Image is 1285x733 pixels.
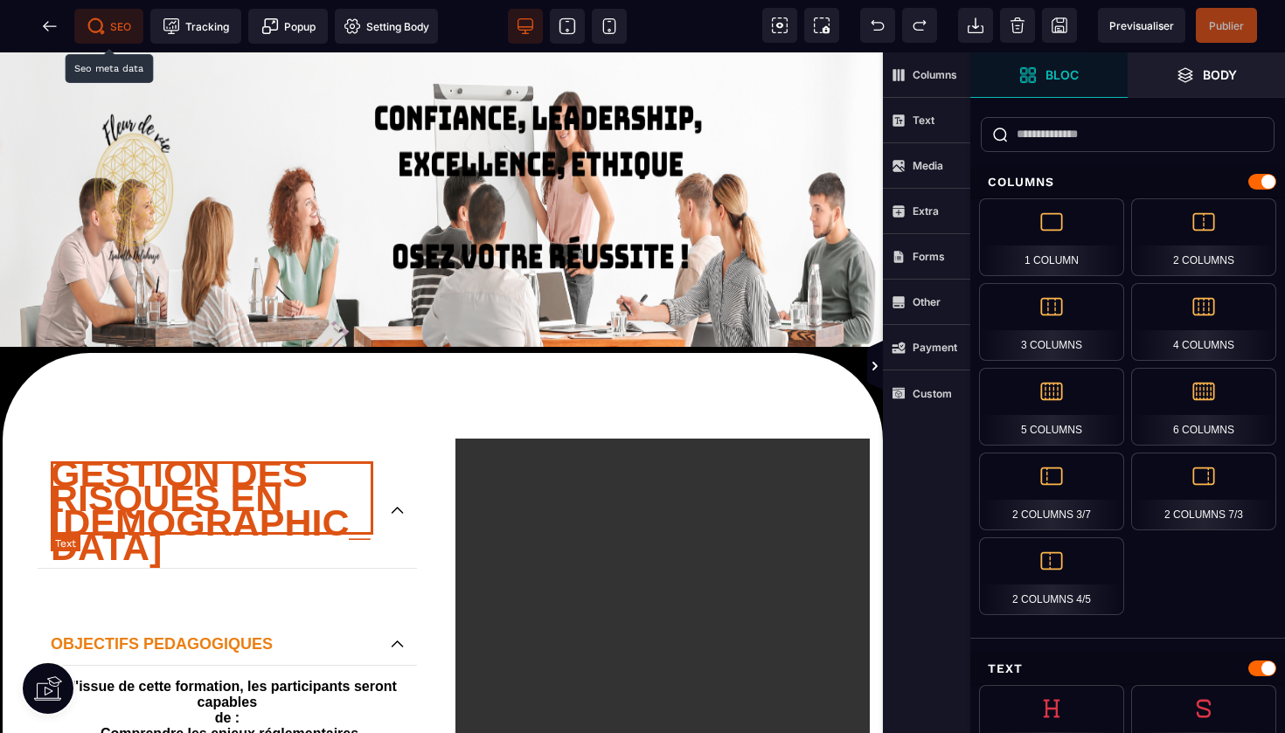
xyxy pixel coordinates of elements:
strong: Extra [913,204,939,218]
span: Screenshot [804,8,839,43]
strong: Forms [913,250,945,263]
strong: Other [913,295,941,308]
strong: Text [913,114,934,127]
div: 2 Columns 7/3 [1131,453,1276,530]
strong: Columns [913,68,957,81]
span: Tracking [163,17,229,35]
strong: Media [913,159,943,172]
p: GESTION DES RISQUES EN [DEMOGRAPHIC_DATA] [51,409,373,507]
div: 2 Columns 3/7 [979,453,1124,530]
span: Open Layer Manager [1128,52,1285,98]
strong: Body [1203,68,1237,81]
span: Preview [1098,8,1185,43]
span: View components [762,8,797,43]
span: Popup [261,17,316,35]
span: SEO [87,17,131,35]
div: 1 Column [979,198,1124,276]
span: Open Blocks [970,52,1128,98]
strong: Bloc [1045,68,1079,81]
div: Columns [970,166,1285,198]
span: Publier [1209,19,1244,32]
div: 2 Columns [1131,198,1276,276]
div: 3 Columns [979,283,1124,361]
span: Setting Body [344,17,429,35]
div: 5 Columns [979,368,1124,446]
span: Previsualiser [1109,19,1174,32]
div: 6 Columns [1131,368,1276,446]
strong: Payment [913,341,957,354]
p: OBJECTIFS PEDAGOGIQUES [51,579,373,604]
div: Text [970,653,1285,685]
div: 2 Columns 4/5 [979,537,1124,615]
strong: Custom [913,387,952,400]
div: 4 Columns [1131,283,1276,361]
